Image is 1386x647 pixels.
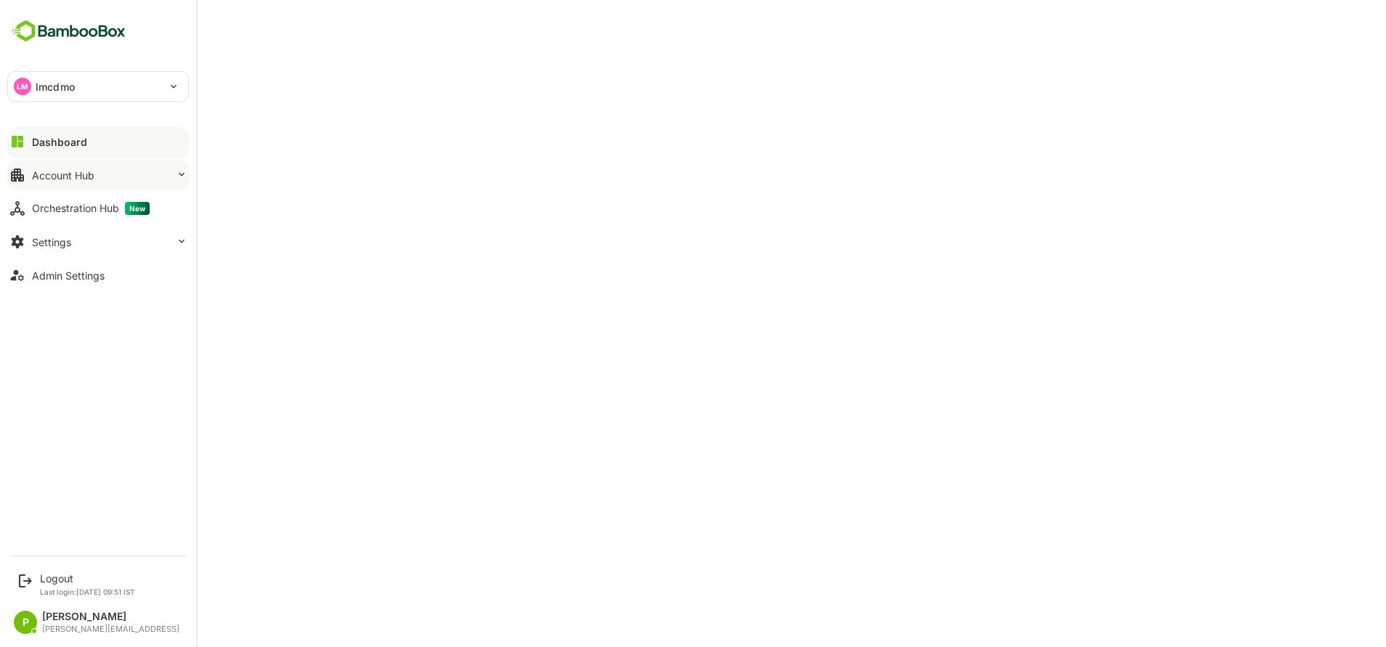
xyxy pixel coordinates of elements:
button: Admin Settings [7,261,189,290]
div: Admin Settings [32,269,105,282]
button: Account Hub [7,160,189,190]
span: New [125,202,150,215]
div: Settings [32,236,71,248]
div: LM [14,78,31,95]
div: Account Hub [32,169,94,182]
img: BambooboxFullLogoMark.5f36c76dfaba33ec1ec1367b70bb1252.svg [7,17,130,45]
button: Dashboard [7,127,189,156]
div: Logout [40,572,135,585]
div: [PERSON_NAME][EMAIL_ADDRESS] [42,624,179,634]
button: Settings [7,227,189,256]
div: Dashboard [32,136,87,148]
div: [PERSON_NAME] [42,611,179,623]
p: Last login: [DATE] 09:51 IST [40,587,135,596]
div: Orchestration Hub [32,202,150,215]
div: LMlmcdmo [8,72,188,101]
div: P [14,611,37,634]
button: Orchestration HubNew [7,194,189,223]
p: lmcdmo [36,79,75,94]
